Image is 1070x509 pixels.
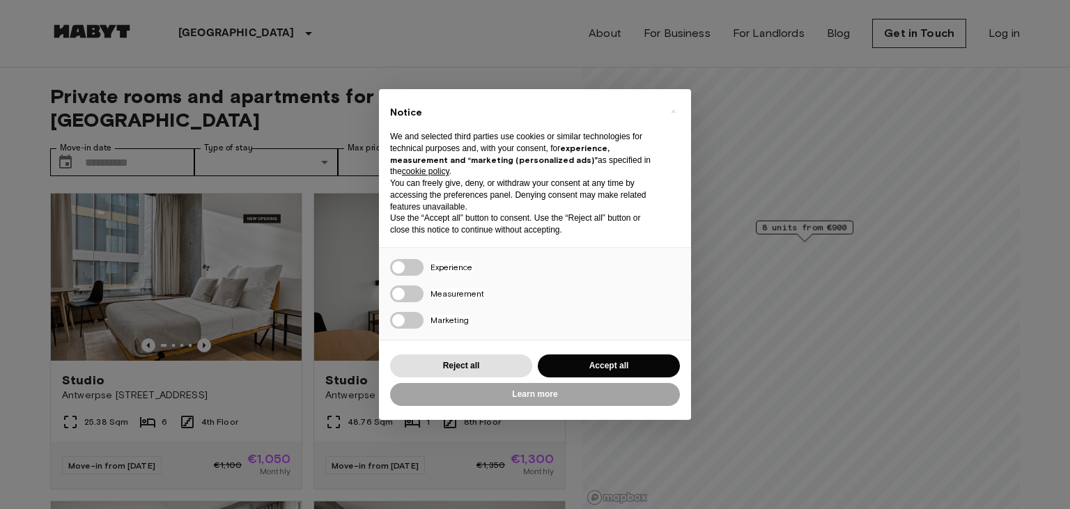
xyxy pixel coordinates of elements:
[431,288,484,299] span: Measurement
[431,315,469,325] span: Marketing
[390,178,658,212] p: You can freely give, deny, or withdraw your consent at any time by accessing the preferences pane...
[431,262,472,272] span: Experience
[671,103,676,120] span: ×
[390,143,610,165] strong: experience, measurement and “marketing (personalized ads)”
[390,106,658,120] h2: Notice
[538,354,680,377] button: Accept all
[662,100,684,123] button: Close this notice
[390,383,680,406] button: Learn more
[390,354,532,377] button: Reject all
[390,131,658,178] p: We and selected third parties use cookies or similar technologies for technical purposes and, wit...
[390,212,658,236] p: Use the “Accept all” button to consent. Use the “Reject all” button or close this notice to conti...
[402,166,449,176] a: cookie policy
